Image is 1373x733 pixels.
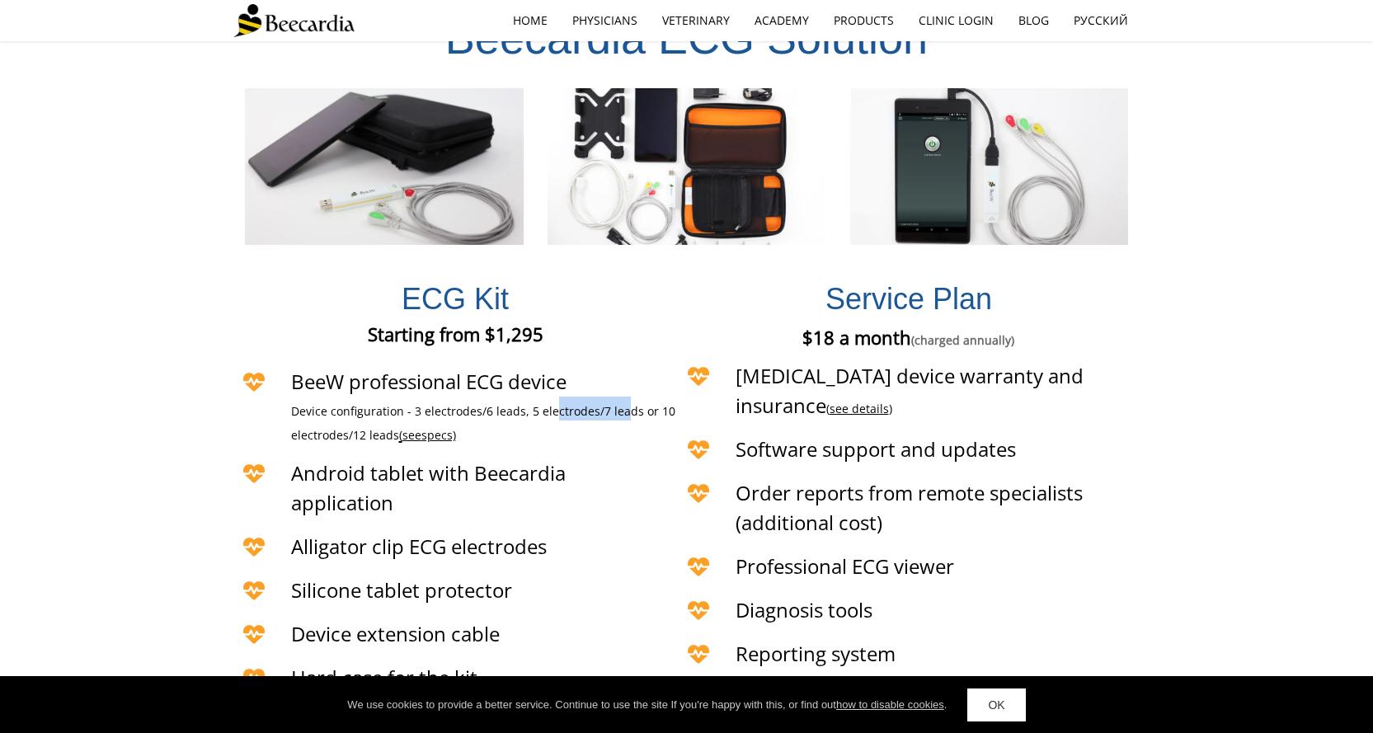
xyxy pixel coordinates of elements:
[291,664,477,691] span: Hard case for the kit
[802,325,1014,350] span: $18 a month
[836,698,944,711] a: how to disable cookies
[291,620,500,647] span: Device extension cable
[1006,2,1061,40] a: Blog
[402,427,421,443] span: see
[650,2,742,40] a: Veterinary
[501,2,560,40] a: home
[911,332,1014,348] span: (charged annually)
[291,368,567,395] span: BeeW professional ECG device
[967,688,1025,721] a: OK
[347,697,947,713] div: We use cookies to provide a better service. Continue to use the site If you're happy with this, o...
[402,429,456,443] a: seespecs)
[560,2,650,40] a: Physicians
[736,479,1083,536] span: Order reports from remote specialists (additional cost)
[736,596,872,623] span: Diagnosis tools
[825,282,992,316] span: Service Plan
[826,401,892,416] span: ( )
[830,401,889,416] a: see details
[421,427,456,443] span: specs)
[291,533,547,560] span: Alligator clip ECG electrodes
[399,427,402,443] span: (
[402,282,509,316] span: ECG Kit
[1061,2,1140,40] a: Русский
[233,4,355,37] img: Beecardia
[291,459,566,516] span: Android tablet with Beecardia application
[736,552,954,580] span: Professional ECG viewer
[742,2,821,40] a: Academy
[736,362,1084,419] span: [MEDICAL_DATA] device warranty and insurance
[368,322,543,346] span: Starting from $1,295
[821,2,906,40] a: Products
[291,403,675,443] span: Device configuration - 3 electrodes/6 leads, 5 electrodes/7 leads or 10 electrodes/12 leads
[736,640,896,667] span: Reporting system
[906,2,1006,40] a: Clinic Login
[291,576,512,604] span: Silicone tablet protector
[736,435,1016,463] span: Software support and updates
